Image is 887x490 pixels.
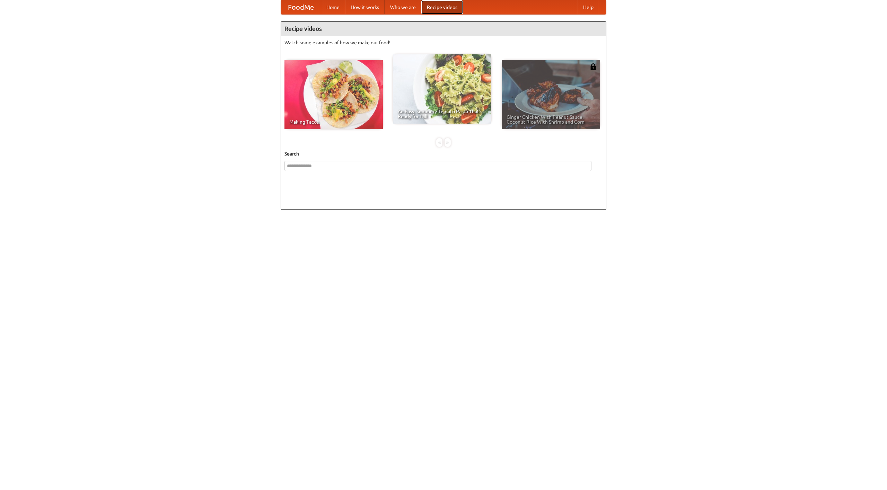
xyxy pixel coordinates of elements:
a: FoodMe [281,0,321,14]
a: Making Tacos [284,60,383,129]
h4: Recipe videos [281,22,606,36]
a: Home [321,0,345,14]
a: Who we are [385,0,421,14]
p: Watch some examples of how we make our food! [284,39,603,46]
div: » [445,138,451,147]
span: Making Tacos [289,119,378,124]
img: 483408.png [590,63,597,70]
div: « [436,138,442,147]
span: An Easy, Summery Tomato Pasta That's Ready for Fall [398,109,486,119]
h5: Search [284,150,603,157]
a: How it works [345,0,385,14]
a: Recipe videos [421,0,463,14]
a: An Easy, Summery Tomato Pasta That's Ready for Fall [393,54,491,124]
a: Help [578,0,599,14]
